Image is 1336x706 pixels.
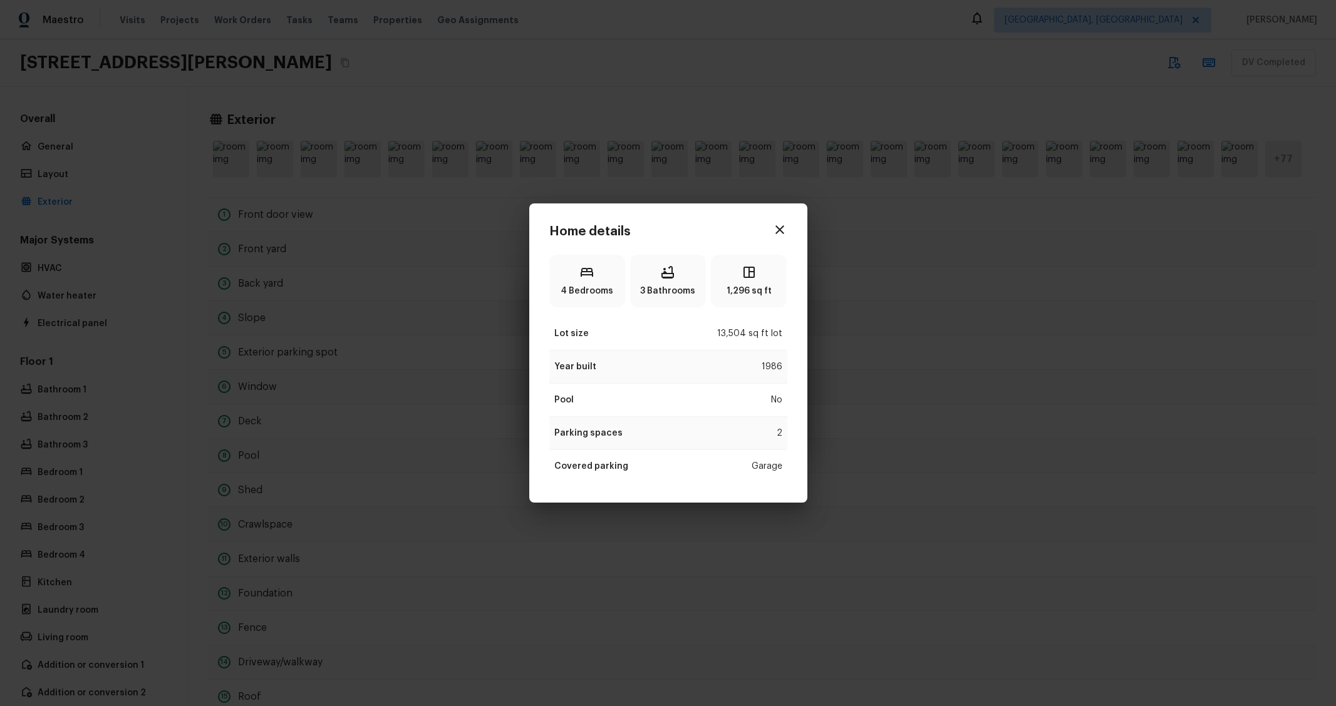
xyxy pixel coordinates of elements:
[554,327,589,340] p: Lot size
[640,285,695,297] p: 3 Bathrooms
[549,223,631,240] h4: Home details
[554,460,628,473] p: Covered parking
[727,285,772,297] p: 1,296 sq ft
[561,285,613,297] p: 4 Bedrooms
[554,361,596,373] p: Year built
[777,427,782,439] p: 2
[762,361,782,373] p: 1986
[771,394,782,406] p: No
[554,427,623,439] p: Parking spaces
[717,327,782,340] p: 13,504 sq ft lot
[554,394,574,406] p: Pool
[752,460,782,473] p: Garage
